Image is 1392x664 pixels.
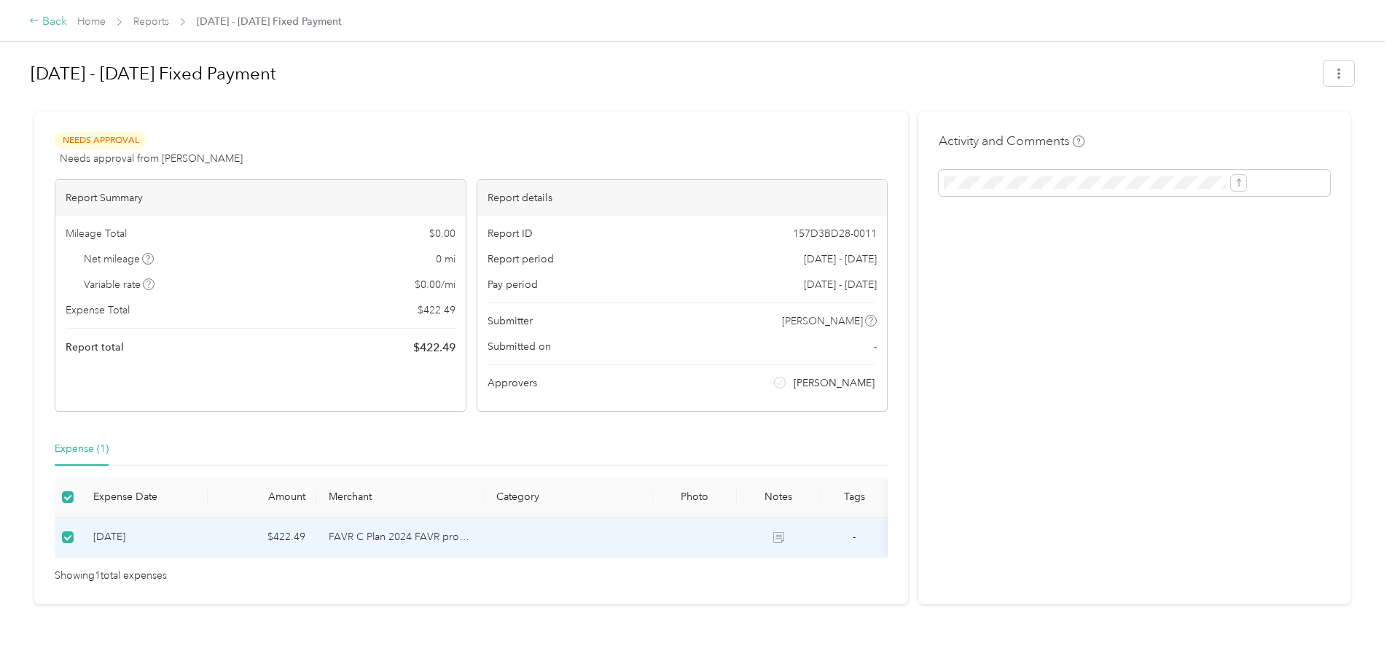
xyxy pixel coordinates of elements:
[77,15,106,28] a: Home
[55,180,466,216] div: Report Summary
[794,375,875,391] span: [PERSON_NAME]
[488,313,533,329] span: Submitter
[477,180,888,216] div: Report details
[317,477,485,517] th: Merchant
[488,339,551,354] span: Submitted on
[488,277,538,292] span: Pay period
[488,251,554,267] span: Report period
[82,517,208,558] td: 9-2-2025
[853,531,856,543] span: -
[429,226,455,241] span: $ 0.00
[29,13,67,31] div: Back
[737,477,821,517] th: Notes
[55,132,146,149] span: Needs Approval
[653,477,737,517] th: Photo
[418,302,455,318] span: $ 422.49
[1310,582,1392,664] iframe: Everlance-gr Chat Button Frame
[804,277,877,292] span: [DATE] - [DATE]
[208,477,317,517] th: Amount
[821,477,888,517] th: Tags
[782,313,863,329] span: [PERSON_NAME]
[66,302,130,318] span: Expense Total
[488,375,537,391] span: Approvers
[60,151,243,166] span: Needs approval from [PERSON_NAME]
[317,517,485,558] td: FAVR C Plan 2024 FAVR program
[939,132,1084,150] h4: Activity and Comments
[793,226,877,241] span: 157D3BD28-0011
[55,568,167,584] span: Showing 1 total expenses
[197,14,342,29] span: [DATE] - [DATE] Fixed Payment
[804,251,877,267] span: [DATE] - [DATE]
[31,56,1313,91] h1: Aug 1 - 31, 2025 Fixed Payment
[485,477,653,517] th: Category
[488,226,533,241] span: Report ID
[413,339,455,356] span: $ 422.49
[84,277,155,292] span: Variable rate
[436,251,455,267] span: 0 mi
[832,491,876,503] div: Tags
[208,517,317,558] td: $422.49
[821,517,888,558] td: -
[415,277,455,292] span: $ 0.00 / mi
[66,340,124,355] span: Report total
[84,251,155,267] span: Net mileage
[874,339,877,354] span: -
[82,477,208,517] th: Expense Date
[55,441,109,457] div: Expense (1)
[133,15,169,28] a: Reports
[66,226,127,241] span: Mileage Total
